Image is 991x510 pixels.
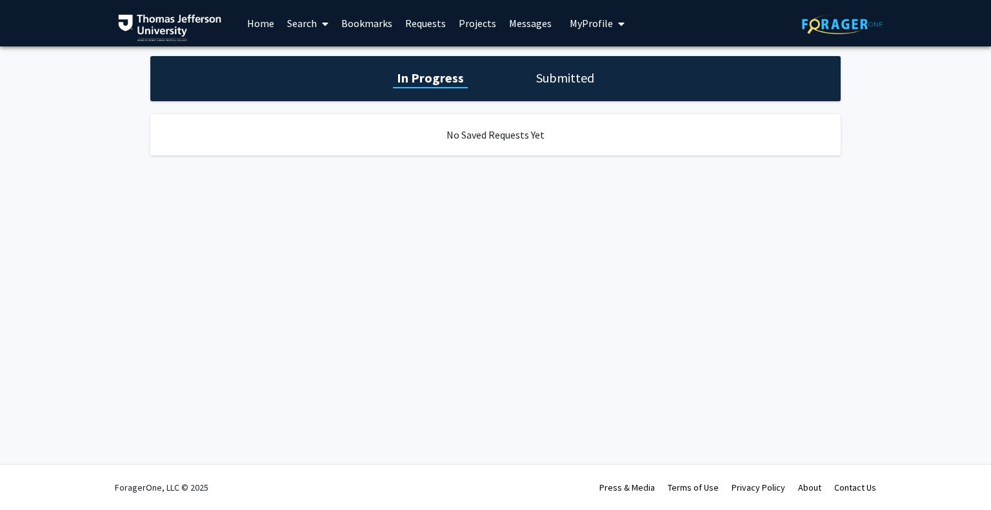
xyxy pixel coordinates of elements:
a: Home [241,1,281,46]
a: Press & Media [599,482,655,493]
a: Terms of Use [668,482,719,493]
h1: Submitted [532,69,598,87]
img: ForagerOne Logo [802,14,883,34]
a: Privacy Policy [732,482,785,493]
h1: In Progress [393,69,468,87]
a: Projects [452,1,503,46]
span: My Profile [570,17,613,30]
div: No Saved Requests Yet [150,114,841,155]
a: About [798,482,821,493]
div: ForagerOne, LLC © 2025 [115,465,208,510]
iframe: Chat [10,452,55,500]
a: Requests [399,1,452,46]
a: Bookmarks [335,1,399,46]
img: Thomas Jefferson University Logo [118,14,221,41]
a: Messages [503,1,558,46]
a: Search [281,1,335,46]
a: Contact Us [834,482,876,493]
